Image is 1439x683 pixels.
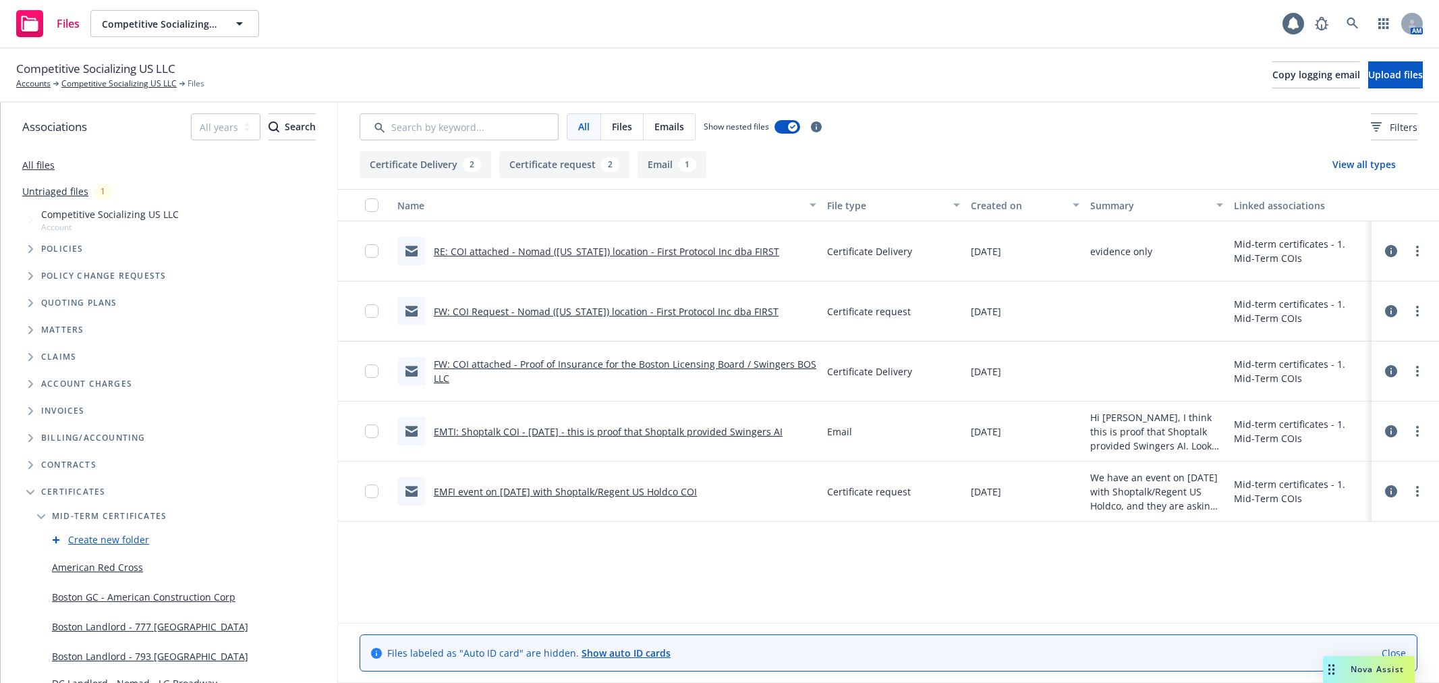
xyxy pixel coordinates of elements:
[22,159,55,171] a: All files
[41,221,179,233] span: Account
[52,560,143,574] a: American Red Cross
[1234,237,1366,265] div: Mid-term certificates - 1. Mid-Term COIs
[1409,363,1426,379] a: more
[52,620,248,634] a: Boston Landlord - 777 [GEOGRAPHIC_DATA]
[1090,244,1152,258] span: evidence only
[827,425,852,439] span: Email
[365,304,378,318] input: Toggle Row Selected
[678,157,696,172] div: 1
[1234,477,1366,506] div: Mid-term certificates - 1. Mid-Term COIs
[1234,297,1366,325] div: Mid-term certificates - 1. Mid-Term COIs
[1234,357,1366,385] div: Mid-term certificates - 1. Mid-Term COIs
[1390,120,1417,134] span: Filters
[22,118,87,136] span: Associations
[41,299,117,307] span: Quoting plans
[1371,120,1417,134] span: Filters
[365,425,378,438] input: Toggle Row Selected
[822,189,965,221] button: File type
[463,157,481,172] div: 2
[638,151,706,178] button: Email
[41,245,84,253] span: Policies
[269,121,279,132] svg: Search
[827,364,912,379] span: Certificate Delivery
[1409,423,1426,439] a: more
[582,647,671,659] a: Show auto ID cards
[365,364,378,378] input: Toggle Row Selected
[41,380,132,388] span: Account charges
[1339,10,1366,37] a: Search
[392,189,822,221] button: Name
[1368,61,1423,88] button: Upload files
[971,304,1001,319] span: [DATE]
[1351,663,1404,675] span: Nova Assist
[971,425,1001,439] span: [DATE]
[1409,303,1426,319] a: more
[1090,470,1222,513] span: We have an event on [DATE] with Shoptalk/Regent US Holdco, and they are asking to be added to our...
[434,358,816,385] a: FW: COI attached - Proof of Insurance for the Boston Licensing Board / Swingers BOS LLC
[41,326,84,334] span: Matters
[1090,410,1222,453] span: Hi [PERSON_NAME], I think this is proof that Shoptalk provided Swingers AI. Looks like you are go...
[1311,151,1417,178] button: View all types
[1409,243,1426,259] a: more
[971,364,1001,379] span: [DATE]
[654,119,684,134] span: Emails
[16,60,175,78] span: Competitive Socializing US LLC
[41,488,105,496] span: Certificates
[499,151,629,178] button: Certificate request
[1229,189,1372,221] button: Linked associations
[365,198,378,212] input: Select all
[1234,198,1366,213] div: Linked associations
[90,10,259,37] button: Competitive Socializing US LLC
[612,119,632,134] span: Files
[1308,10,1335,37] a: Report a Bug
[1370,10,1397,37] a: Switch app
[1409,483,1426,499] a: more
[434,245,779,258] a: RE: COI attached - Nomad ([US_STATE]) location - First Protocol Inc dba FIRST
[41,434,146,442] span: Billing/Accounting
[22,184,88,198] a: Untriaged files
[94,184,112,199] div: 1
[1272,68,1360,81] span: Copy logging email
[52,512,167,520] span: Mid-term certificates
[102,17,219,31] span: Competitive Socializing US LLC
[965,189,1085,221] button: Created on
[365,485,378,498] input: Toggle Row Selected
[827,198,944,213] div: File type
[397,198,801,213] div: Name
[1,204,337,425] div: Tree Example
[1382,646,1406,660] a: Close
[971,244,1001,258] span: [DATE]
[434,425,783,438] a: EMTI: Shoptalk COI - [DATE] - this is proof that Shoptalk provided Swingers AI
[971,485,1001,499] span: [DATE]
[704,121,769,132] span: Show nested files
[827,304,911,319] span: Certificate request
[1085,189,1228,221] button: Summary
[68,532,149,547] a: Create new folder
[41,353,76,361] span: Claims
[11,5,85,43] a: Files
[1234,417,1366,445] div: Mid-term certificates - 1. Mid-Term COIs
[41,272,166,280] span: Policy change requests
[1371,113,1417,140] button: Filters
[971,198,1065,213] div: Created on
[434,485,697,498] a: EMFI event on [DATE] with Shoptalk/Regent US Holdco COI
[52,590,235,604] a: Boston GC - American Construction Corp
[61,78,177,90] a: Competitive Socializing US LLC
[827,485,911,499] span: Certificate request
[434,305,779,318] a: FW: COI Request - Nomad ([US_STATE]) location - First Protocol Inc dba FIRST
[387,646,671,660] span: Files labeled as "Auto ID card" are hidden.
[41,461,96,469] span: Contracts
[827,244,912,258] span: Certificate Delivery
[1090,198,1208,213] div: Summary
[188,78,204,90] span: Files
[269,113,316,140] button: SearchSearch
[1323,656,1415,683] button: Nova Assist
[269,114,316,140] div: Search
[16,78,51,90] a: Accounts
[41,407,85,415] span: Invoices
[601,157,619,172] div: 2
[1323,656,1340,683] div: Drag to move
[41,207,179,221] span: Competitive Socializing US LLC
[360,113,559,140] input: Search by keyword...
[57,18,80,29] span: Files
